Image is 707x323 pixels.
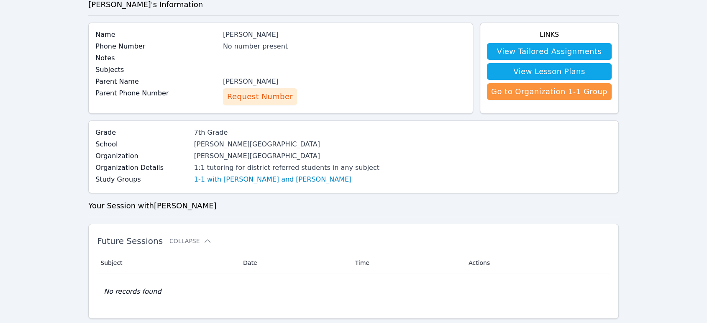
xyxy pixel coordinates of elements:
div: 7th Grade [194,128,379,138]
div: [PERSON_NAME] [223,30,466,40]
label: Parent Name [95,77,218,87]
a: View Tailored Assignments [487,43,612,60]
a: 1-1 with [PERSON_NAME] and [PERSON_NAME] [194,174,351,185]
a: View Lesson Plans [487,63,612,80]
th: Time [350,253,464,273]
td: No records found [97,273,610,310]
label: Organization [95,151,189,161]
button: Request Number [223,88,297,105]
th: Subject [97,253,238,273]
a: Go to Organization 1-1 Group [487,83,612,100]
span: Future Sessions [97,236,163,246]
div: [PERSON_NAME][GEOGRAPHIC_DATA] [194,139,379,149]
label: School [95,139,189,149]
div: No number present [223,41,466,51]
label: Parent Phone Number [95,88,218,98]
label: Grade [95,128,189,138]
div: [PERSON_NAME] [223,77,466,87]
th: Actions [464,253,610,273]
label: Name [95,30,218,40]
label: Organization Details [95,163,189,173]
label: Study Groups [95,174,189,185]
h4: Links [487,30,612,40]
label: Phone Number [95,41,218,51]
span: Request Number [227,91,293,103]
label: Subjects [95,65,218,75]
div: 1:1 tutoring for district referred students in any subject [194,163,379,173]
h3: Your Session with [PERSON_NAME] [88,200,619,212]
div: [PERSON_NAME][GEOGRAPHIC_DATA] [194,151,379,161]
button: Collapse [169,237,211,245]
th: Date [238,253,350,273]
label: Notes [95,53,218,63]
